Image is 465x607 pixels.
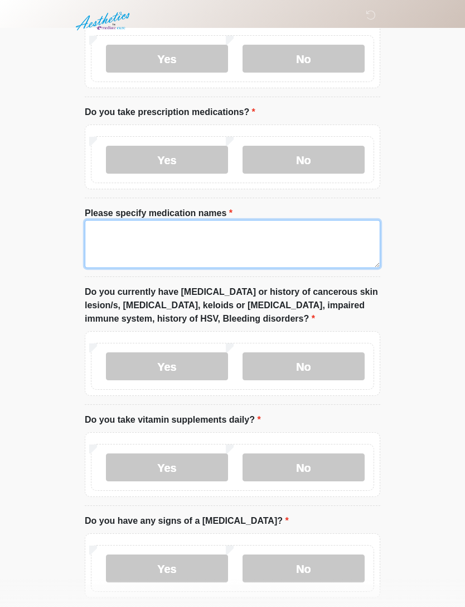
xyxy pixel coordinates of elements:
[85,207,232,220] label: Please specify medication names
[85,514,289,528] label: Do you have any signs of a [MEDICAL_DATA]?
[243,352,365,380] label: No
[106,453,228,481] label: Yes
[243,453,365,481] label: No
[243,146,365,174] label: No
[85,413,261,427] label: Do you take vitamin supplements daily?
[243,555,365,582] label: No
[85,285,380,326] label: Do you currently have [MEDICAL_DATA] or history of cancerous skin lesion/s, [MEDICAL_DATA], keloi...
[74,8,134,34] img: Aesthetics by Emediate Cure Logo
[85,106,255,119] label: Do you take prescription medications?
[106,555,228,582] label: Yes
[243,45,365,73] label: No
[106,45,228,73] label: Yes
[106,146,228,174] label: Yes
[106,352,228,380] label: Yes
